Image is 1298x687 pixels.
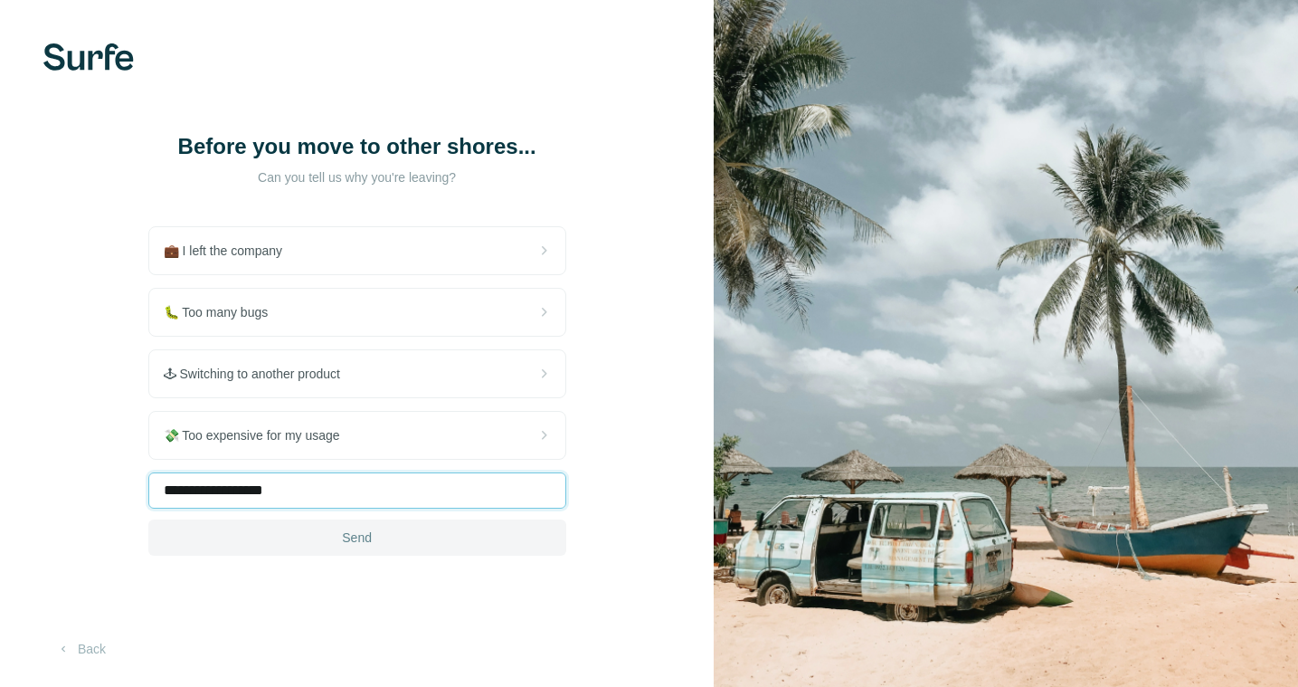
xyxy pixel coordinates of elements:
button: Send [148,520,566,556]
span: 💼 I left the company [164,242,297,260]
img: Surfe's logo [43,43,134,71]
span: 💸 Too expensive for my usage [164,426,355,444]
span: 🕹 Switching to another product [164,365,355,383]
h1: Before you move to other shores... [176,132,538,161]
span: 🐛 Too many bugs [164,303,283,321]
span: Send [342,529,372,547]
p: Can you tell us why you're leaving? [176,168,538,186]
button: Back [43,633,118,665]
